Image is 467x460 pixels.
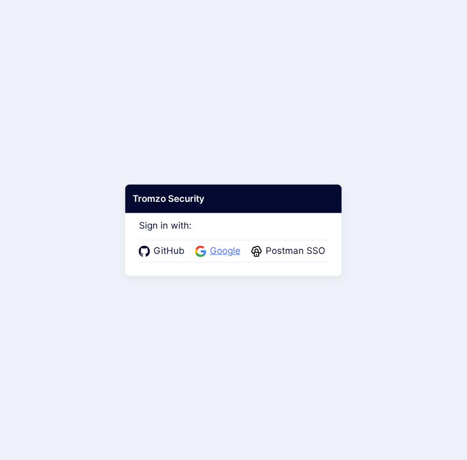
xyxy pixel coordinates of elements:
div: Sign in with: [139,205,329,262]
a: Google [195,244,244,258]
div: Tromzo Security [125,184,341,213]
a: GitHub [139,244,188,258]
span: GitHub [150,244,188,258]
a: Postman SSO [251,244,329,258]
span: Google [207,244,244,258]
span: Postman SSO [262,244,329,258]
